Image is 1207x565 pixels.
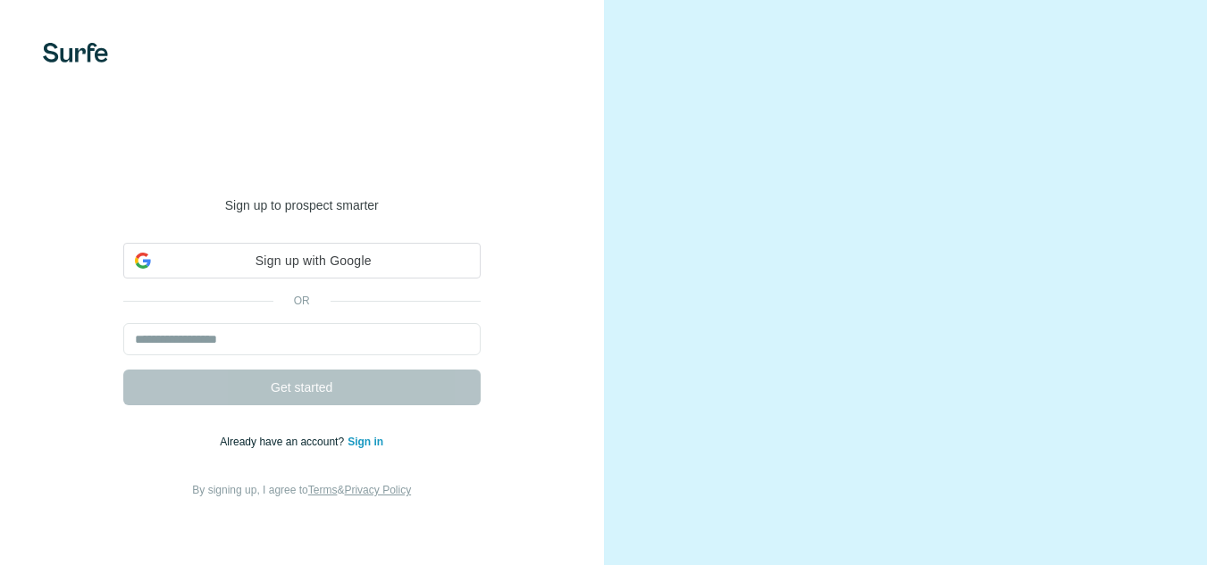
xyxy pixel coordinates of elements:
[123,196,481,214] p: Sign up to prospect smarter
[308,484,338,496] a: Terms
[344,484,411,496] a: Privacy Policy
[43,43,108,62] img: Surfe's logo
[123,121,481,193] h1: Welcome to [GEOGRAPHIC_DATA]
[123,243,481,278] div: Sign up with Google
[220,436,348,448] span: Already have an account?
[114,277,490,316] iframe: Sign in with Google Button
[348,436,383,448] a: Sign in
[192,484,411,496] span: By signing up, I agree to &
[158,252,469,270] span: Sign up with Google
